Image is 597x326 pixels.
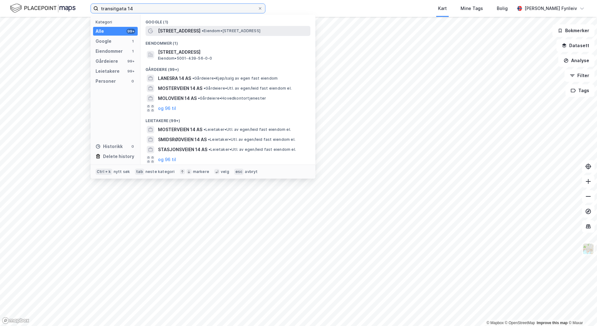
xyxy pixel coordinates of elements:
a: Mapbox [486,321,504,325]
span: [STREET_ADDRESS] [158,27,200,35]
div: Kategori [96,20,138,24]
a: OpenStreetMap [505,321,535,325]
span: • [202,28,204,33]
button: Datasett [556,39,595,52]
div: esc [234,169,244,175]
div: Gårdeiere [96,57,118,65]
div: 99+ [126,69,135,74]
div: markere [193,169,209,174]
span: • [204,127,205,132]
div: neste kategori [146,169,175,174]
div: 0 [130,79,135,84]
span: Leietaker • Utl. av egen/leid fast eiendom el. [204,127,291,132]
span: Gårdeiere • Kjøp/salg av egen fast eiendom [192,76,278,81]
div: Alle [96,27,104,35]
div: Leietakere (99+) [141,113,315,125]
div: 0 [130,144,135,149]
button: Analyse [558,54,595,67]
span: MOSTERVEIEN 14 AS [158,85,202,92]
span: Eiendom • [STREET_ADDRESS] [202,28,260,33]
div: Historikk [96,143,123,150]
div: Delete history [103,153,134,160]
iframe: Chat Widget [566,296,597,326]
span: Eiendom • 5001-439-56-0-0 [158,56,212,61]
div: Personer [96,77,116,85]
div: 1 [130,39,135,44]
div: Bolig [497,5,508,12]
button: og 96 til [158,156,176,163]
span: • [208,137,210,142]
span: Gårdeiere • Utl. av egen/leid fast eiendom el. [204,86,292,91]
div: Kontrollprogram for chat [566,296,597,326]
div: 99+ [126,59,135,64]
span: Leietaker • Utl. av egen/leid fast eiendom el. [209,147,296,152]
div: tab [135,169,144,175]
div: 99+ [126,29,135,34]
div: Ctrl + k [96,169,112,175]
button: Tags [565,84,595,97]
img: logo.f888ab2527a4732fd821a326f86c7f29.svg [10,3,76,14]
div: nytt søk [114,169,130,174]
span: • [209,147,210,152]
button: Filter [565,69,595,82]
span: STASJONSVEIEN 14 AS [158,146,207,153]
div: Gårdeiere (99+) [141,62,315,73]
span: Gårdeiere • Hovedkontortjenester [198,96,266,101]
button: Bokmerker [552,24,595,37]
input: Søk på adresse, matrikkel, gårdeiere, leietakere eller personer [98,4,258,13]
img: Z [582,243,594,255]
div: velg [221,169,229,174]
span: • [192,76,194,81]
span: MOLOVEIEN 14 AS [158,95,197,102]
div: Eiendommer [96,47,123,55]
div: Google (1) [141,15,315,26]
span: MOSTERVEIEN 14 AS [158,126,202,133]
div: Leietakere [96,67,120,75]
div: Eiendommer (1) [141,36,315,47]
div: 1 [130,49,135,54]
span: • [198,96,200,101]
div: Kart [438,5,447,12]
span: • [204,86,205,91]
span: [STREET_ADDRESS] [158,48,308,56]
a: Mapbox homepage [2,317,29,324]
div: Google [96,37,111,45]
span: Leietaker • Utl. av egen/leid fast eiendom el. [208,137,295,142]
div: Mine Tags [461,5,483,12]
div: avbryt [245,169,258,174]
a: Improve this map [537,321,568,325]
div: [PERSON_NAME] Fyrileiv [525,5,577,12]
span: LANESRA 14 AS [158,75,191,82]
button: og 96 til [158,105,176,112]
span: SMIDSRØDVEIEN 14 AS [158,136,207,143]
